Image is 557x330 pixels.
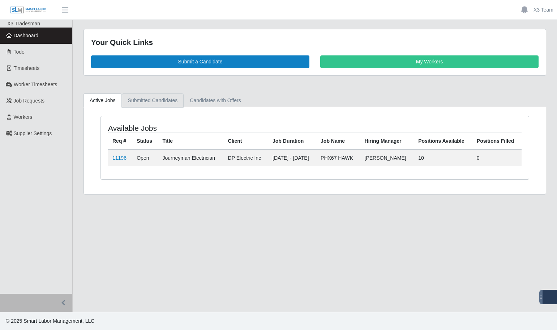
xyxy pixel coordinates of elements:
th: Positions Available [414,133,472,150]
span: Workers [14,114,33,120]
div: Your Quick Links [91,37,539,48]
a: 11196 [112,155,127,161]
span: Worker Timesheets [14,82,57,87]
td: [PERSON_NAME] [360,150,414,166]
th: Status [132,133,158,150]
th: Req # [108,133,132,150]
img: SLM Logo [10,6,46,14]
span: Timesheets [14,65,40,71]
span: © 2025 Smart Labor Management, LLC [6,318,94,324]
span: X3 Tradesman [7,21,40,26]
th: Job Duration [268,133,316,150]
a: Submitted Candidates [122,93,184,108]
a: Candidates with Offers [184,93,247,108]
td: 0 [472,150,522,166]
th: Title [158,133,224,150]
a: My Workers [320,55,539,68]
a: Active Jobs [83,93,122,108]
span: Dashboard [14,33,39,38]
td: [DATE] - [DATE] [268,150,316,166]
span: Supplier Settings [14,130,52,136]
th: Hiring Manager [360,133,414,150]
td: PHX67 HAWK [316,150,360,166]
span: Todo [14,49,25,55]
td: DP Electric Inc [224,150,268,166]
td: Open [132,150,158,166]
a: X3 Team [534,6,553,14]
th: Job Name [316,133,360,150]
h4: Available Jobs [108,124,274,133]
th: Positions Filled [472,133,522,150]
span: Job Requests [14,98,45,104]
td: 10 [414,150,472,166]
th: Client [224,133,268,150]
td: Journeyman Electrician [158,150,224,166]
a: Submit a Candidate [91,55,309,68]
